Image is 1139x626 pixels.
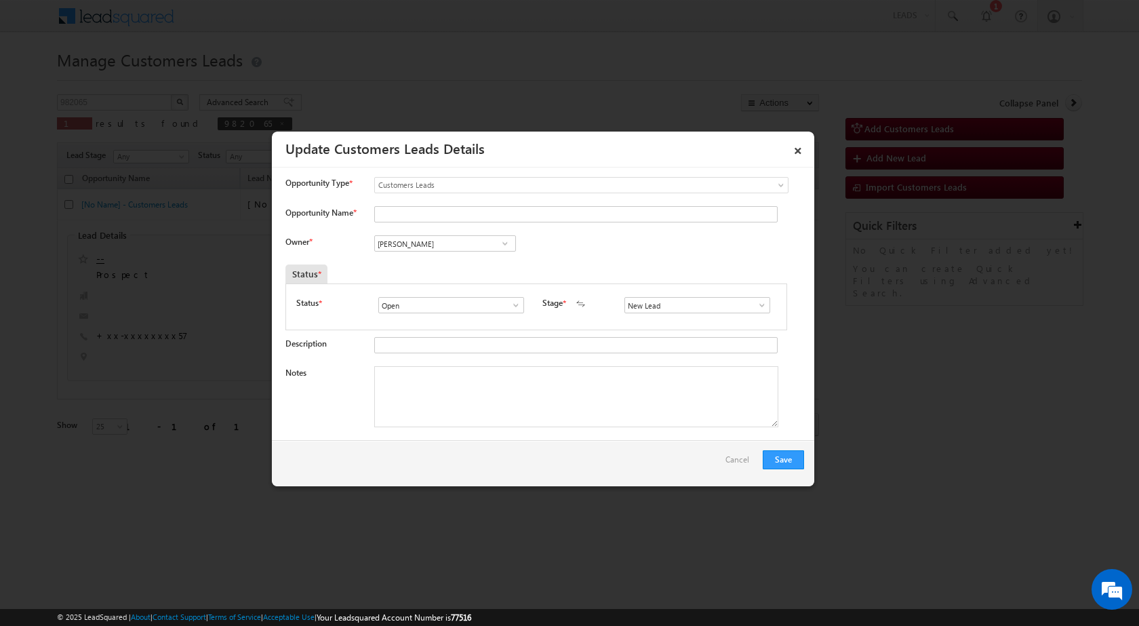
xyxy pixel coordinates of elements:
[374,235,516,252] input: Type to Search
[285,138,485,157] a: Update Customers Leads Details
[750,298,767,312] a: Show All Items
[131,612,151,621] a: About
[317,612,471,623] span: Your Leadsquared Account Number is
[285,265,327,283] div: Status
[71,71,228,89] div: Chat with us now
[285,208,356,218] label: Opportunity Name
[285,177,349,189] span: Opportunity Type
[624,297,770,313] input: Type to Search
[375,179,733,191] span: Customers Leads
[184,418,246,436] em: Start Chat
[57,611,471,624] span: © 2025 LeadSquared | | | | |
[285,338,327,349] label: Description
[222,7,255,39] div: Minimize live chat window
[763,450,804,469] button: Save
[542,297,563,309] label: Stage
[208,612,261,621] a: Terms of Service
[496,237,513,250] a: Show All Items
[451,612,471,623] span: 77516
[285,237,312,247] label: Owner
[153,612,206,621] a: Contact Support
[786,136,810,160] a: ×
[378,297,524,313] input: Type to Search
[285,368,306,378] label: Notes
[23,71,57,89] img: d_60004797649_company_0_60004797649
[374,177,788,193] a: Customers Leads
[18,125,247,406] textarea: Type your message and hit 'Enter'
[263,612,315,621] a: Acceptable Use
[725,450,756,476] a: Cancel
[504,298,521,312] a: Show All Items
[296,297,319,309] label: Status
